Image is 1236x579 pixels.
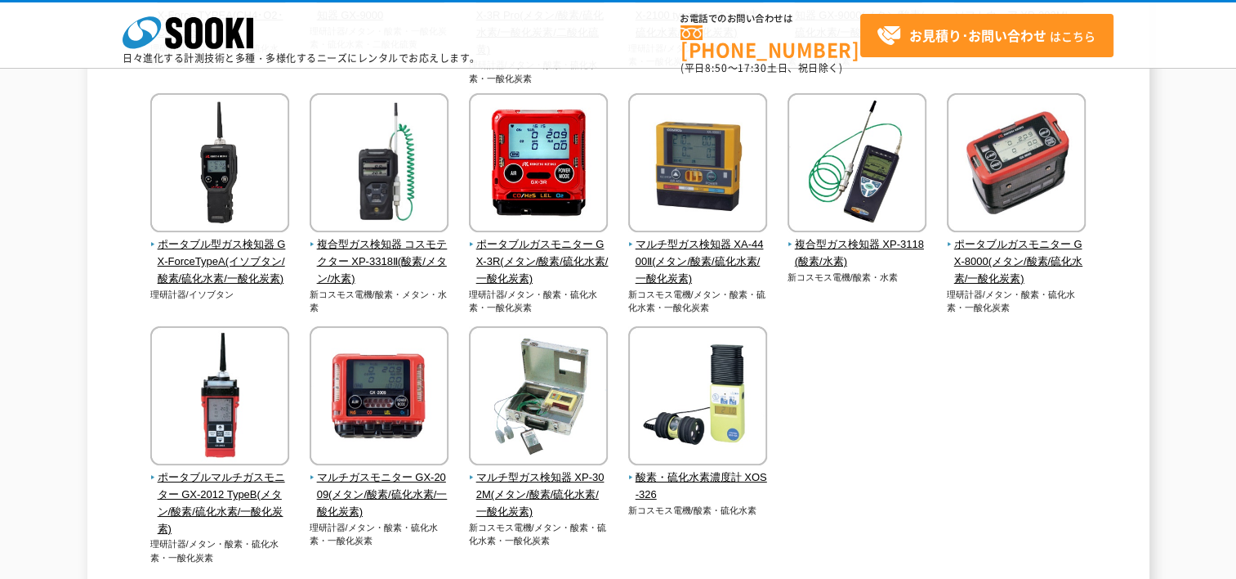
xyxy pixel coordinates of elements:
[947,288,1087,315] p: 理研計器/メタン・酸素・硫化水素・一酸化炭素
[680,14,860,24] span: お電話でのお問い合わせは
[628,454,768,503] a: 酸素・硫化水素濃度計 XOS-326
[680,25,860,59] a: [PHONE_NUMBER]
[310,288,449,315] p: 新コスモス電機/酸素・メタン・水素
[150,537,290,564] p: 理研計器/メタン・酸素・硫化水素・一酸化炭素
[310,236,449,287] span: 複合型ガス検知器 コスモテクター XP-3318Ⅱ(酸素/メタン/水素)
[788,93,926,236] img: 複合型ガス検知器 XP-3118(酸素/水素)
[788,236,927,271] span: 複合型ガス検知器 XP-3118(酸素/水素)
[788,271,927,285] p: 新コスモス電機/酸素・水素
[947,221,1087,287] a: ポータブルガスモニター GX-8000(メタン/酸素/硫化水素/一酸化炭素)
[705,61,728,75] span: 8:50
[628,288,768,315] p: 新コスモス電機/メタン・酸素・硫化水素・一酸化炭素
[469,221,609,287] a: ポータブルガスモニター GX-3R(メタン/酸素/硫化水素/一酸化炭素)
[738,61,767,75] span: 17:30
[628,504,768,518] p: 新コスモス電機/酸素・硫化水素
[628,93,767,236] img: マルチ型ガス検知器 XA-4400Ⅱ(メタン/酸素/硫化水素/一酸化炭素)
[310,469,449,520] span: マルチガスモニター GX-2009(メタン/酸素/硫化水素/一酸化炭素)
[628,469,768,504] span: 酸素・硫化水素濃度計 XOS-326
[469,454,609,520] a: マルチ型ガス検知器 XP-302M(メタン/酸素/硫化水素/一酸化炭素)
[123,53,480,63] p: 日々進化する計測技術と多種・多様化するニーズにレンタルでお応えします。
[150,454,290,537] a: ポータブルマルチガスモニター GX-2012 TypeB(メタン/酸素/硫化水素/一酸化炭素)
[628,326,767,469] img: 酸素・硫化水素濃度計 XOS-326
[909,25,1046,45] strong: お見積り･お問い合わせ
[150,236,290,287] span: ポータブル型ガス検知器 GX-ForceTypeA(イソブタン/酸素/硫化水素/一酸化炭素)
[469,93,608,236] img: ポータブルガスモニター GX-3R(メタン/酸素/硫化水素/一酸化炭素)
[310,326,448,469] img: マルチガスモニター GX-2009(メタン/酸素/硫化水素/一酸化炭素)
[469,326,608,469] img: マルチ型ガス検知器 XP-302M(メタン/酸素/硫化水素/一酸化炭素)
[469,469,609,520] span: マルチ型ガス検知器 XP-302M(メタン/酸素/硫化水素/一酸化炭素)
[150,288,290,302] p: 理研計器/イソブタン
[680,61,842,75] span: (平日 ～ 土日、祝日除く)
[150,93,289,236] img: ポータブル型ガス検知器 GX-ForceTypeA(イソブタン/酸素/硫化水素/一酸化炭素)
[469,288,609,315] p: 理研計器/メタン・酸素・硫化水素・一酸化炭素
[947,93,1086,236] img: ポータブルガスモニター GX-8000(メタン/酸素/硫化水素/一酸化炭素)
[310,93,448,236] img: 複合型ガス検知器 コスモテクター XP-3318Ⅱ(酸素/メタン/水素)
[877,24,1095,48] span: はこちら
[788,221,927,270] a: 複合型ガス検知器 XP-3118(酸素/水素)
[860,14,1113,57] a: お見積り･お問い合わせはこちら
[150,469,290,537] span: ポータブルマルチガスモニター GX-2012 TypeB(メタン/酸素/硫化水素/一酸化炭素)
[310,454,449,520] a: マルチガスモニター GX-2009(メタン/酸素/硫化水素/一酸化炭素)
[469,236,609,287] span: ポータブルガスモニター GX-3R(メタン/酸素/硫化水素/一酸化炭素)
[150,326,289,469] img: ポータブルマルチガスモニター GX-2012 TypeB(メタン/酸素/硫化水素/一酸化炭素)
[310,221,449,287] a: 複合型ガス検知器 コスモテクター XP-3318Ⅱ(酸素/メタン/水素)
[310,521,449,548] p: 理研計器/メタン・酸素・硫化水素・一酸化炭素
[947,236,1087,287] span: ポータブルガスモニター GX-8000(メタン/酸素/硫化水素/一酸化炭素)
[628,236,768,287] span: マルチ型ガス検知器 XA-4400Ⅱ(メタン/酸素/硫化水素/一酸化炭素)
[150,221,290,287] a: ポータブル型ガス検知器 GX-ForceTypeA(イソブタン/酸素/硫化水素/一酸化炭素)
[469,521,609,548] p: 新コスモス電機/メタン・酸素・硫化水素・一酸化炭素
[628,221,768,287] a: マルチ型ガス検知器 XA-4400Ⅱ(メタン/酸素/硫化水素/一酸化炭素)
